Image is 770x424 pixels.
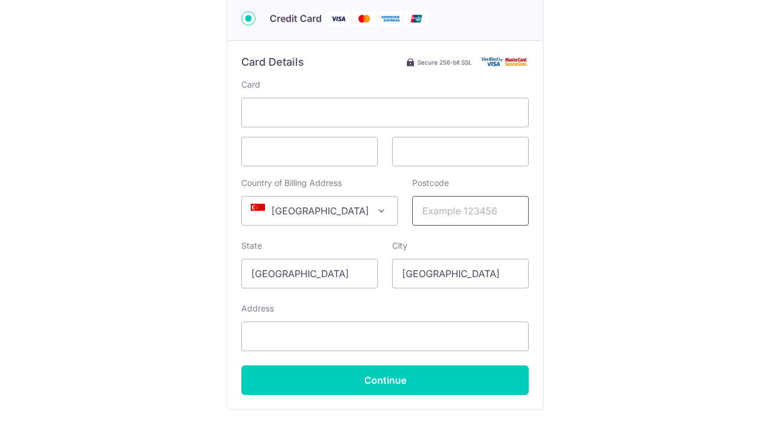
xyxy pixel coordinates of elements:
iframe: Secure card expiration date input frame [251,144,368,159]
img: Mastercard [352,11,376,26]
span: Singapore [242,197,397,225]
img: Card secure [481,57,529,67]
label: Country of Billing Address [241,177,342,189]
label: Address [241,303,274,314]
h6: Card Details [241,55,304,69]
div: Credit Card Visa Mastercard American Express Union Pay [241,11,529,26]
label: City [392,240,407,252]
iframe: Secure card security code input frame [402,144,519,159]
input: Continue [241,365,529,395]
input: Example 123456 [412,196,529,226]
label: State [241,240,262,252]
span: Secure 256-bit SSL [418,57,472,67]
img: American Express [378,11,402,26]
iframe: Secure card number input frame [251,105,519,120]
label: Card [241,79,260,91]
img: Visa [326,11,350,26]
label: Postcode [412,177,449,189]
span: Credit Card [270,11,322,25]
span: Singapore [241,196,398,226]
img: Union Pay [405,11,428,26]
